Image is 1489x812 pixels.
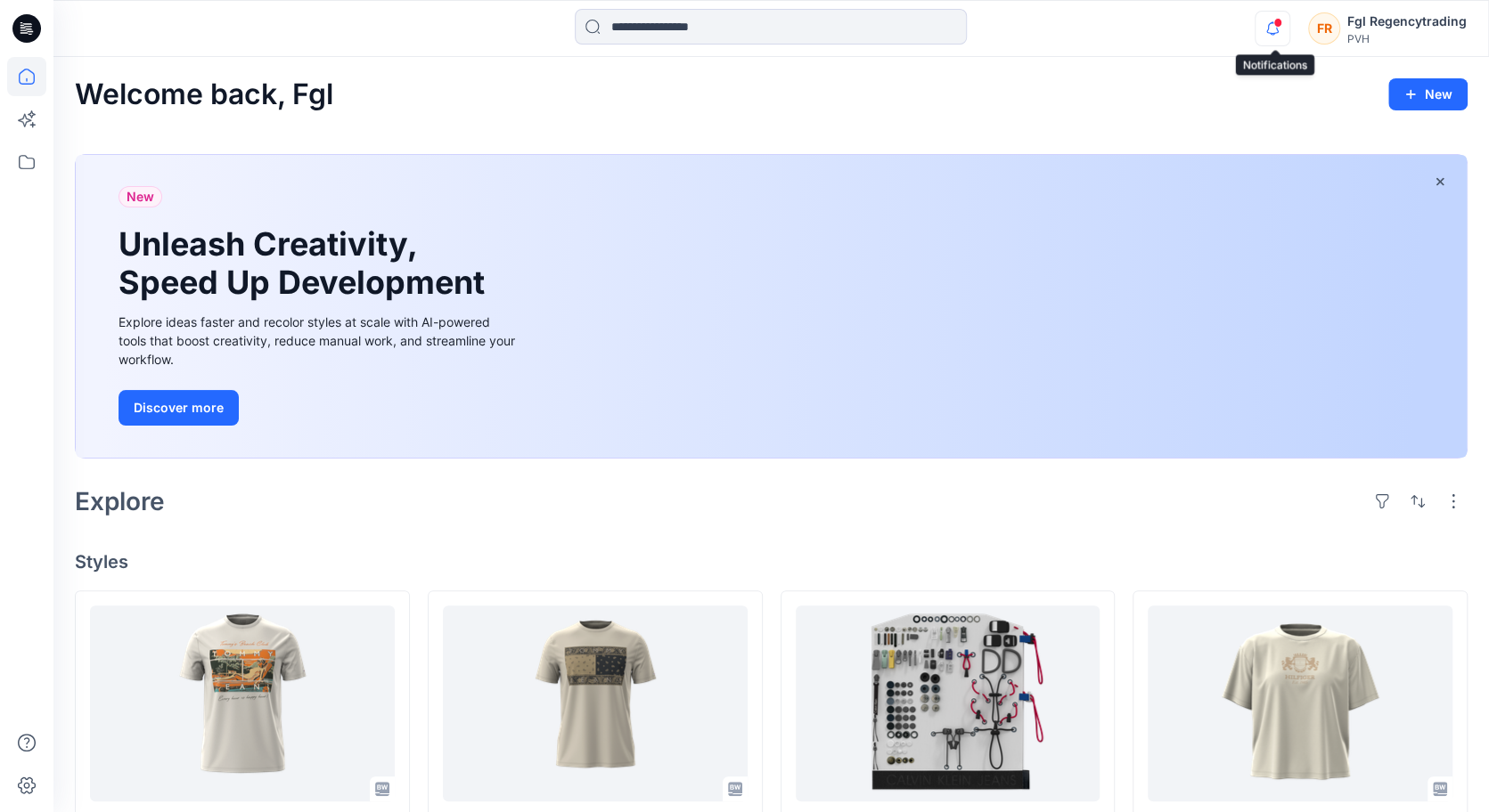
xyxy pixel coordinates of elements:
h1: Unleash Creativity, Speed Up Development [119,225,493,302]
span: New [127,186,154,207]
a: CK 3D TRIM [796,605,1100,801]
div: Explore ideas faster and recolor styles at scale with AI-powered tools that boost creativity, red... [119,313,520,369]
div: Fgl Regencytrading [1347,11,1467,32]
h4: Styles [75,551,1468,572]
button: New [1388,78,1468,110]
h2: Explore [75,487,165,516]
h2: Welcome back, Fgl [75,78,333,111]
a: XW0XW08301 -W NEAT VARSITY C- NK SS TEE-V02 [1148,605,1452,801]
a: XM0XM06301 -OP TJM RLX BEACH CLUB SS TEE-V01 [90,605,395,801]
div: FR [1308,12,1340,45]
a: XM0XM06303 - OP TJM RLX PAISLEY FLAG SS TEE - V01 [443,605,748,801]
button: Discover more [119,390,239,426]
a: Discover more [119,390,520,426]
div: PVH [1347,32,1467,45]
